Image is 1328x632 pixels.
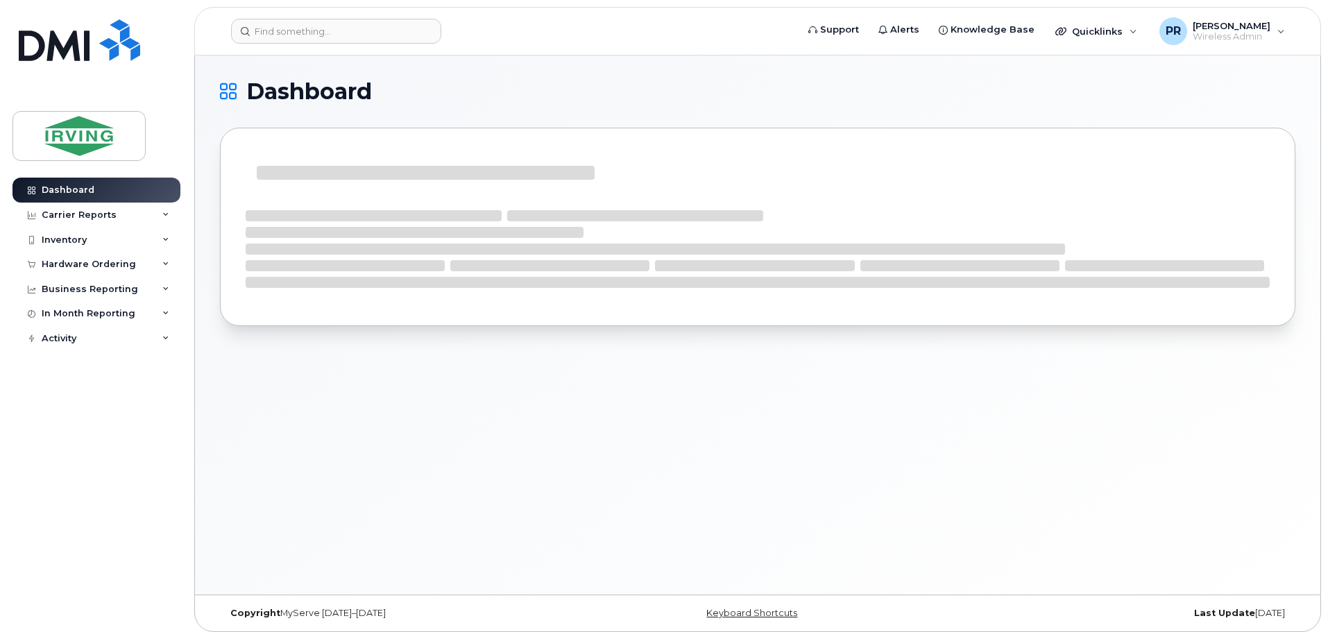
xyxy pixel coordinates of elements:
div: MyServe [DATE]–[DATE] [220,608,579,619]
span: Dashboard [246,81,372,102]
a: Keyboard Shortcuts [706,608,797,618]
div: [DATE] [937,608,1295,619]
strong: Copyright [230,608,280,618]
strong: Last Update [1194,608,1255,618]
